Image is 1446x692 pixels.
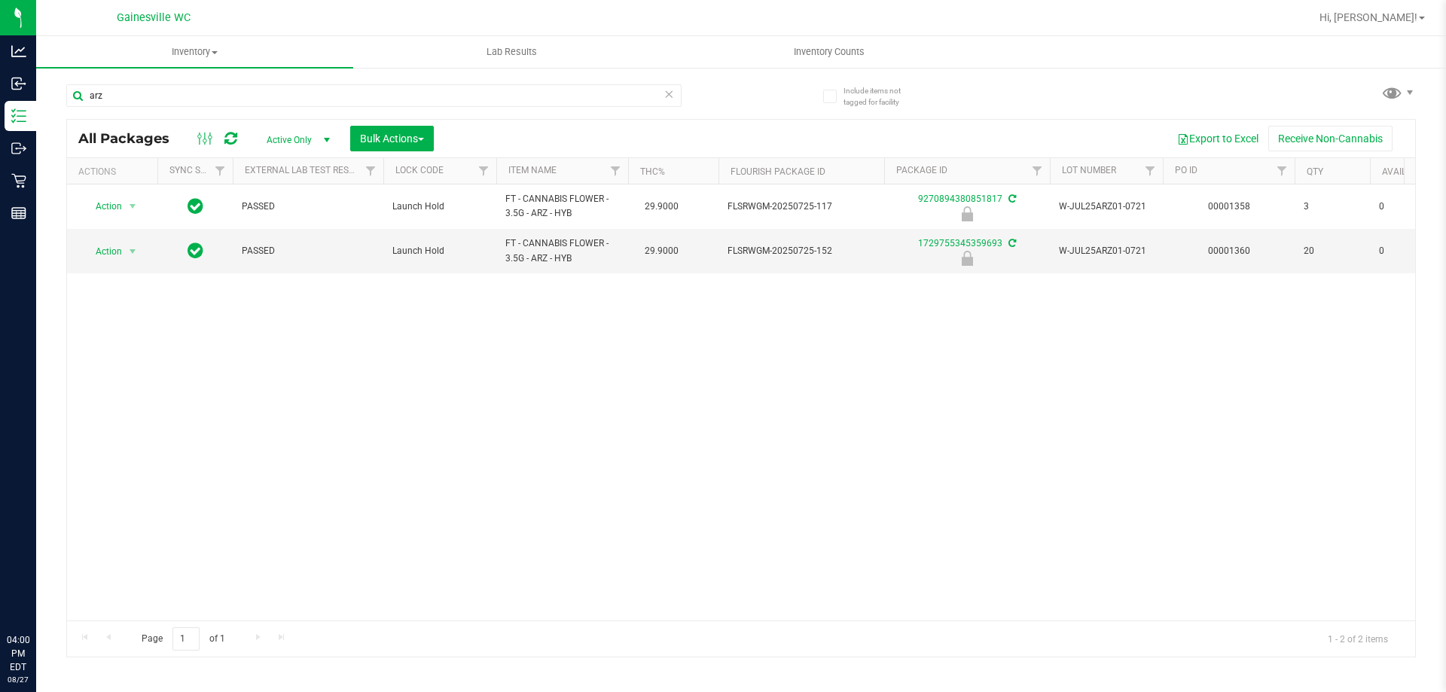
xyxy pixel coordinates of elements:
[15,572,60,617] iframe: Resource center
[1062,165,1116,175] a: Lot Number
[471,158,496,184] a: Filter
[353,36,670,68] a: Lab Results
[1059,200,1154,214] span: W-JUL25ARZ01-0721
[508,165,557,175] a: Item Name
[124,196,142,217] span: select
[36,36,353,68] a: Inventory
[188,196,203,217] span: In Sync
[637,240,686,262] span: 29.9000
[882,206,1052,221] div: Launch Hold
[242,200,374,214] span: PASSED
[44,569,63,587] iframe: Resource center unread badge
[188,240,203,261] span: In Sync
[11,141,26,156] inline-svg: Outbound
[603,158,628,184] a: Filter
[7,633,29,674] p: 04:00 PM EDT
[1167,126,1268,151] button: Export to Excel
[117,11,191,24] span: Gainesville WC
[1379,244,1436,258] span: 0
[242,244,374,258] span: PASSED
[1304,244,1361,258] span: 20
[1175,165,1197,175] a: PO ID
[1059,244,1154,258] span: W-JUL25ARZ01-0721
[664,84,674,104] span: Clear
[208,158,233,184] a: Filter
[11,108,26,123] inline-svg: Inventory
[731,166,825,177] a: Flourish Package ID
[1270,158,1295,184] a: Filter
[245,165,363,175] a: External Lab Test Result
[843,85,919,108] span: Include items not tagged for facility
[640,166,665,177] a: THC%
[169,165,227,175] a: Sync Status
[1208,245,1250,256] a: 00001360
[395,165,444,175] a: Lock Code
[505,192,619,221] span: FT - CANNABIS FLOWER - 3.5G - ARZ - HYB
[78,166,151,177] div: Actions
[11,44,26,59] inline-svg: Analytics
[1006,238,1016,248] span: Sync from Compliance System
[1382,166,1427,177] a: Available
[358,158,383,184] a: Filter
[172,627,200,651] input: 1
[1208,201,1250,212] a: 00001358
[918,194,1002,204] a: 9270894380851817
[1025,158,1050,184] a: Filter
[728,244,875,258] span: FLSRWGM-20250725-152
[66,84,682,107] input: Search Package ID, Item Name, SKU, Lot or Part Number...
[896,165,947,175] a: Package ID
[1006,194,1016,204] span: Sync from Compliance System
[11,76,26,91] inline-svg: Inbound
[1138,158,1163,184] a: Filter
[350,126,434,151] button: Bulk Actions
[882,251,1052,266] div: Launch Hold
[1316,627,1400,650] span: 1 - 2 of 2 items
[78,130,185,147] span: All Packages
[36,45,353,59] span: Inventory
[124,241,142,262] span: select
[728,200,875,214] span: FLSRWGM-20250725-117
[670,36,987,68] a: Inventory Counts
[1319,11,1417,23] span: Hi, [PERSON_NAME]!
[129,627,237,651] span: Page of 1
[11,173,26,188] inline-svg: Retail
[82,241,123,262] span: Action
[1304,200,1361,214] span: 3
[505,236,619,265] span: FT - CANNABIS FLOWER - 3.5G - ARZ - HYB
[1307,166,1323,177] a: Qty
[466,45,557,59] span: Lab Results
[637,196,686,218] span: 29.9000
[918,238,1002,248] a: 1729755345359693
[1379,200,1436,214] span: 0
[392,200,487,214] span: Launch Hold
[773,45,885,59] span: Inventory Counts
[360,133,424,145] span: Bulk Actions
[11,206,26,221] inline-svg: Reports
[7,674,29,685] p: 08/27
[1268,126,1393,151] button: Receive Non-Cannabis
[392,244,487,258] span: Launch Hold
[82,196,123,217] span: Action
